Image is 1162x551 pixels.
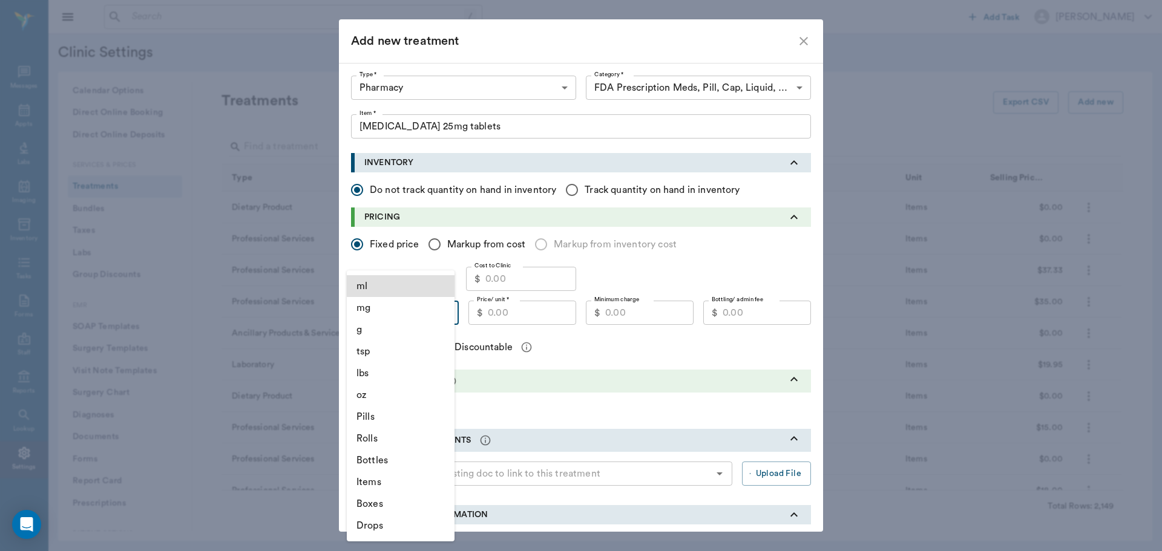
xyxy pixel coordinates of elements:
[347,471,455,493] li: Items
[347,297,455,319] li: mg
[347,362,455,384] li: lbs
[347,275,455,297] li: ml
[347,493,455,515] li: Boxes
[347,449,455,471] li: Bottles
[347,515,455,536] li: Drops
[347,319,455,341] li: g
[347,384,455,406] li: oz
[12,510,41,539] div: Open Intercom Messenger
[347,428,455,449] li: Rolls
[347,341,455,362] li: tsp
[347,406,455,428] li: Pills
